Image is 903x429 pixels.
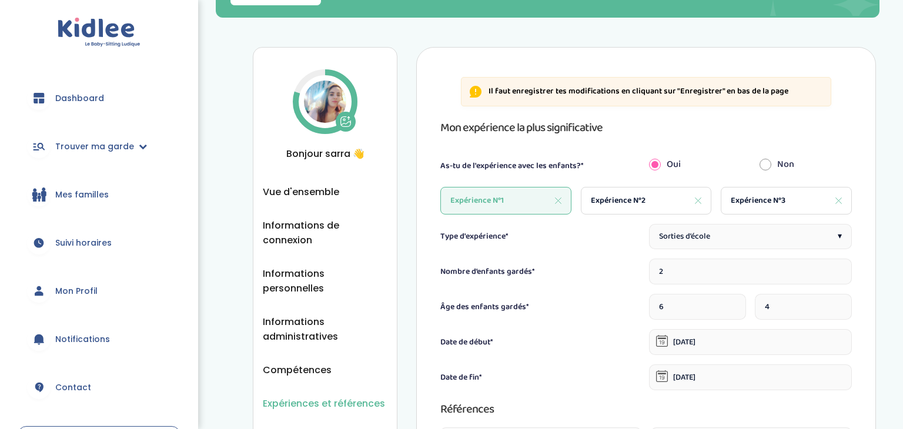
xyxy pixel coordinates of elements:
[450,195,504,207] span: Expérience N°1
[649,329,852,355] input: sélectionne une date
[18,125,180,167] a: Trouver ma garde
[755,294,852,320] input: Age
[440,371,482,384] label: Date de fin*
[440,400,494,418] span: Références
[640,152,750,177] div: Oui
[649,294,746,320] input: Age
[731,195,785,207] span: Expérience N°3
[440,230,509,243] label: Type d'expérience*
[263,218,387,247] button: Informations de connexion
[55,237,112,249] span: Suivi horaires
[304,81,346,123] img: Avatar
[55,140,134,153] span: Trouver ma garde
[55,92,104,105] span: Dashboard
[263,314,387,344] button: Informations administratives
[18,173,180,216] a: Mes familles
[55,381,91,394] span: Contact
[440,266,535,278] label: Nombre d’enfants gardés*
[751,152,861,177] div: Non
[263,396,385,411] button: Expériences et références
[263,185,339,199] button: Vue d'ensemble
[18,318,180,360] a: Notifications
[440,160,584,172] label: As-tu de l'expérience avec les enfants?*
[18,77,180,119] a: Dashboard
[649,364,852,390] input: sélectionne une date
[55,189,109,201] span: Mes familles
[263,266,387,296] button: Informations personnelles
[55,285,98,297] span: Mon Profil
[18,270,180,312] a: Mon Profil
[838,230,842,243] span: ▾
[18,222,180,264] a: Suivi horaires
[659,230,710,243] span: Sorties d’école
[55,333,110,346] span: Notifications
[440,118,603,137] span: Mon expérience la plus significative
[263,363,332,377] button: Compétences
[18,366,180,408] a: Contact
[58,18,141,48] img: logo.svg
[649,259,852,284] input: Nombre d’enfants gardés
[489,86,788,98] p: Il faut enregistrer tes modifications en cliquant sur "Enregistrer" en bas de la page
[440,301,529,313] label: Âge des enfants gardés*
[591,195,646,207] span: Expérience N°2
[263,146,387,161] span: Bonjour sarra 👋
[440,336,493,348] label: Date de début*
